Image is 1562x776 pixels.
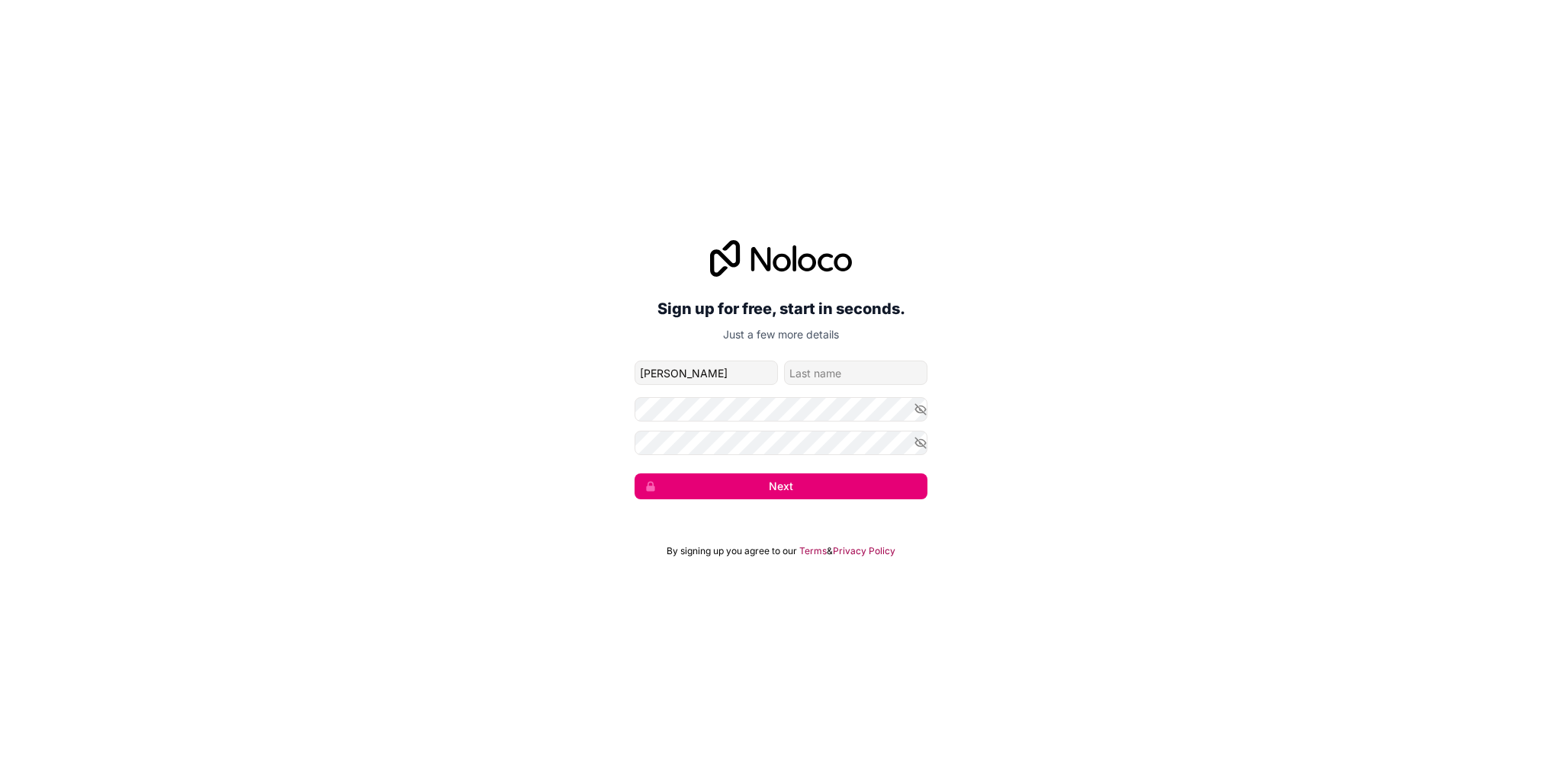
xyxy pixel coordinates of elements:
[833,545,895,557] a: Privacy Policy
[635,327,927,342] p: Just a few more details
[635,431,927,455] input: Confirm password
[667,545,797,557] span: By signing up you agree to our
[827,545,833,557] span: &
[635,397,927,422] input: Password
[799,545,827,557] a: Terms
[784,361,927,385] input: family-name
[635,295,927,322] h2: Sign up for free, start in seconds.
[635,473,927,499] button: Next
[635,361,778,385] input: given-name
